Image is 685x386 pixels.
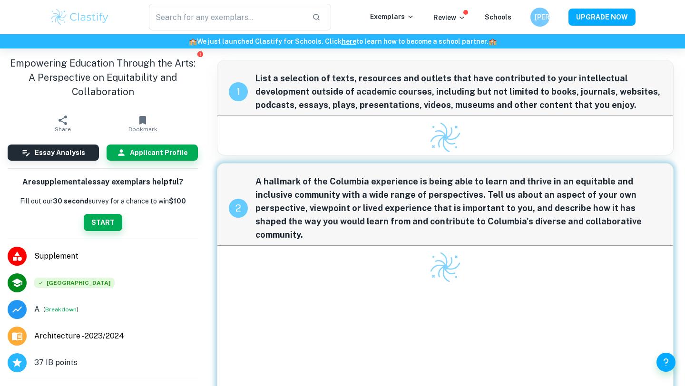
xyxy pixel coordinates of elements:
[489,38,497,45] span: 🏫
[34,330,132,342] a: Major and Application Year
[568,9,636,26] button: UPGRADE NOW
[229,82,248,101] div: recipe
[535,12,546,22] h6: [PERSON_NAME]
[370,11,414,22] p: Exemplars
[35,147,85,158] h6: Essay Analysis
[149,4,304,30] input: Search for any exemplars...
[530,8,549,27] button: [PERSON_NAME]
[8,56,198,99] h1: Empowering Education Through the Arts: A Perspective on Equitability and Collaboration
[103,110,183,137] button: Bookmark
[130,147,188,158] h6: Applicant Profile
[84,214,122,231] button: START
[43,305,78,314] span: ( )
[22,176,183,188] h6: Are supplemental essay exemplars helpful?
[255,175,662,241] span: A hallmark of the Columbia experience is being able to learn and thrive in an equitable and inclu...
[34,251,198,262] span: Supplement
[49,8,110,27] img: Clastify logo
[2,36,683,47] h6: We just launched Clastify for Schools. Click to learn how to become a school partner.
[433,12,466,23] p: Review
[128,126,157,133] span: Bookmark
[429,121,462,154] img: Clastify logo
[34,278,115,288] span: [GEOGRAPHIC_DATA]
[53,197,88,205] b: 30 second
[20,196,186,206] p: Fill out our survey for a chance to win
[34,330,124,342] span: Architecture - 2023/2024
[656,353,675,372] button: Help and Feedback
[34,304,39,315] p: Grade
[196,50,204,58] button: Report issue
[45,305,77,314] button: Breakdown
[8,145,99,161] button: Essay Analysis
[189,38,197,45] span: 🏫
[34,357,78,368] span: 37 IB points
[34,278,115,288] div: Accepted: Columbia University
[169,197,186,205] strong: $100
[342,38,356,45] a: here
[255,72,662,112] span: List a selection of texts, resources and outlets that have contributed to your intellectual devel...
[55,126,71,133] span: Share
[485,13,511,21] a: Schools
[429,251,462,284] img: Clastify logo
[23,110,103,137] button: Share
[107,145,198,161] button: Applicant Profile
[229,199,248,218] div: recipe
